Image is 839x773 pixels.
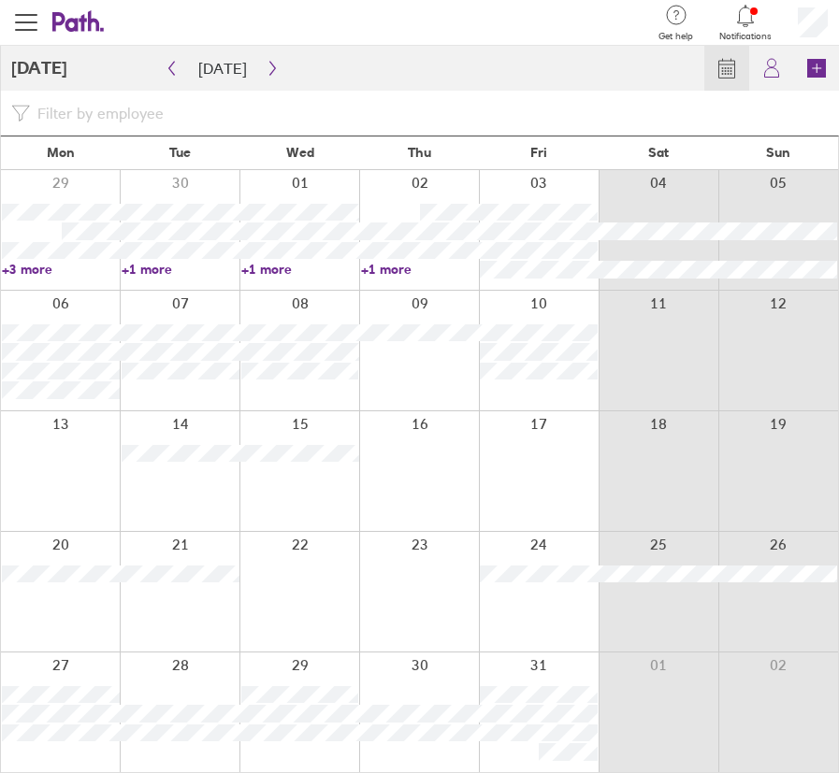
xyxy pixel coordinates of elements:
[361,261,479,278] a: +1 more
[30,96,828,130] input: Filter by employee
[719,3,772,42] a: Notifications
[719,31,772,42] span: Notifications
[2,261,120,278] a: +3 more
[241,261,359,278] a: +1 more
[183,53,262,83] button: [DATE]
[648,145,669,160] span: Sat
[122,261,239,278] a: +1 more
[658,31,693,42] span: Get help
[408,145,431,160] span: Thu
[286,145,314,160] span: Wed
[169,145,191,160] span: Tue
[47,145,75,160] span: Mon
[766,145,790,160] span: Sun
[530,145,547,160] span: Fri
